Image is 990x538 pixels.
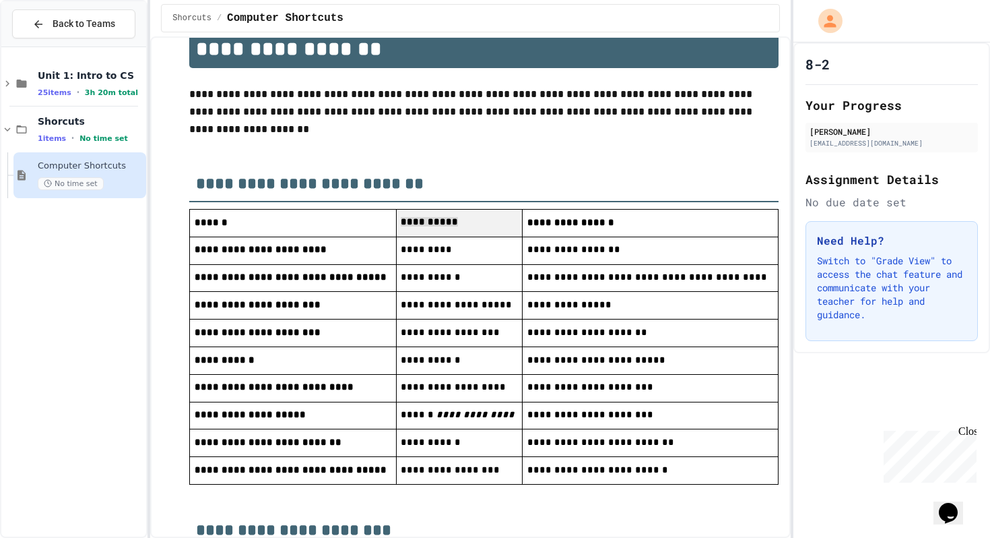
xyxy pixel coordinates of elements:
button: Back to Teams [12,9,135,38]
iframe: chat widget [878,425,977,483]
div: [PERSON_NAME] [810,125,974,138]
h2: Your Progress [805,96,978,115]
h1: 8-2 [805,55,830,73]
iframe: chat widget [933,484,977,525]
span: No time set [38,177,104,190]
div: [EMAIL_ADDRESS][DOMAIN_NAME] [810,138,974,148]
span: Back to Teams [53,17,115,31]
span: 25 items [38,88,71,97]
span: / [217,13,222,24]
span: Shorcuts [172,13,211,24]
span: Shorcuts [38,115,143,127]
span: 1 items [38,134,66,143]
span: 3h 20m total [85,88,138,97]
span: Unit 1: Intro to CS [38,69,143,82]
span: Computer Shortcuts [38,160,143,172]
span: • [77,87,79,98]
span: • [71,133,74,144]
div: No due date set [805,194,978,210]
h2: Assignment Details [805,170,978,189]
div: Chat with us now!Close [5,5,93,86]
span: Computer Shortcuts [227,10,343,26]
h3: Need Help? [817,233,966,249]
div: My Account [804,5,846,36]
p: Switch to "Grade View" to access the chat feature and communicate with your teacher for help and ... [817,254,966,322]
span: No time set [79,134,128,143]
